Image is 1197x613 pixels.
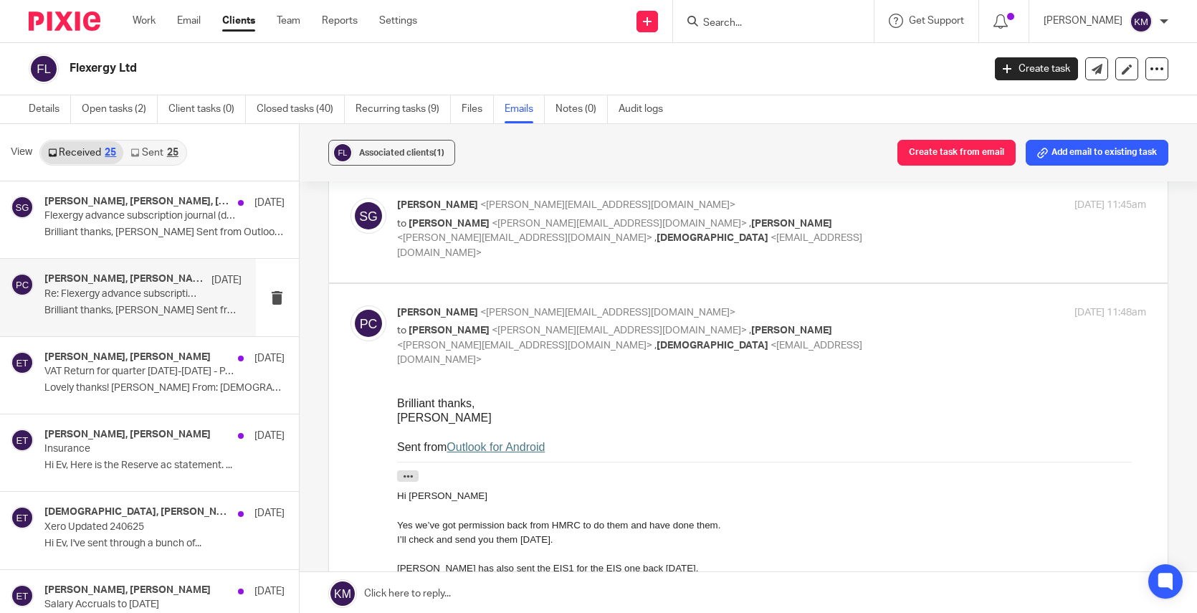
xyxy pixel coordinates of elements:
[749,325,751,336] span: ,
[1074,198,1146,213] p: [DATE] 11:45am
[44,382,285,394] p: Lovely thanks! [PERSON_NAME] From: [DEMOGRAPHIC_DATA]...
[702,17,831,30] input: Search
[11,351,34,374] img: svg%3E
[328,140,455,166] button: Associated clients(1)
[125,491,390,503] a: [PERSON_NAME][EMAIL_ADDRESS][DOMAIN_NAME]
[111,521,376,532] a: [PERSON_NAME][EMAIL_ADDRESS][DOMAIN_NAME]
[1026,140,1168,166] button: Add email to existing task
[397,219,406,229] span: to
[168,95,246,123] a: Client tasks (0)
[480,308,735,318] span: <[PERSON_NAME][EMAIL_ADDRESS][DOMAIN_NAME]>
[44,521,237,533] p: Xero Updated 240625
[44,538,285,550] p: Hi Ev, I've sent through a bunch of...
[222,14,255,28] a: Clients
[657,341,768,351] span: [DEMOGRAPHIC_DATA]
[123,141,185,164] a: Sent25
[44,273,204,285] h4: [PERSON_NAME], [PERSON_NAME]
[211,273,242,288] p: [DATE]
[434,148,444,157] span: (1)
[177,14,201,28] a: Email
[1044,14,1122,28] p: [PERSON_NAME]
[332,142,353,163] img: svg%3E
[44,288,202,300] p: Re: Flexergy advance subscription journal (dated [DATE])
[379,14,417,28] a: Settings
[397,325,406,336] span: to
[44,196,231,208] h4: [PERSON_NAME], [PERSON_NAME], [PERSON_NAME][DEMOGRAPHIC_DATA]
[254,429,285,443] p: [DATE]
[409,325,490,336] span: [PERSON_NAME]
[257,95,345,123] a: Closed tasks (40)
[11,273,34,296] img: svg%3E
[167,148,178,158] div: 25
[44,305,242,317] p: Brilliant thanks, [PERSON_NAME] Sent from Outlook...
[492,325,747,336] span: <[PERSON_NAME][EMAIL_ADDRESS][DOMAIN_NAME]>
[70,61,793,76] h2: Flexergy Ltd
[11,506,34,529] img: svg%3E
[350,305,386,341] img: svg%3E
[277,14,300,28] a: Team
[49,44,148,57] a: Outlook for Android
[751,325,832,336] span: [PERSON_NAME]
[29,95,71,123] a: Details
[29,54,59,84] img: svg%3E
[462,95,494,123] a: Files
[749,219,751,229] span: ,
[619,95,674,123] a: Audit logs
[11,584,34,607] img: svg%3E
[82,95,158,123] a: Open tasks (2)
[44,506,231,518] h4: [DEMOGRAPHIC_DATA], [PERSON_NAME]
[897,140,1016,166] button: Create task from email
[29,11,100,31] img: Pixie
[44,599,237,611] p: Salary Accruals to [DATE]
[254,196,285,210] p: [DATE]
[44,366,237,378] p: VAT Return for quarter [DATE]-[DATE] - PAYMENT REQUIRED
[44,584,211,597] h4: [PERSON_NAME], [PERSON_NAME]
[41,141,123,164] a: Received25
[657,233,768,243] span: [DEMOGRAPHIC_DATA]
[356,95,451,123] a: Recurring tasks (9)
[44,443,237,455] p: Insurance
[11,196,34,219] img: svg%3E
[1130,10,1153,33] img: svg%3E
[254,584,285,599] p: [DATE]
[397,233,652,243] span: <[PERSON_NAME][EMAIL_ADDRESS][DOMAIN_NAME]>
[654,341,657,351] span: ,
[49,460,148,472] a: Outlook for Android
[995,57,1078,80] a: Create task
[397,308,478,318] span: [PERSON_NAME]
[11,145,32,160] span: View
[555,95,608,123] a: Notes (0)
[397,200,478,210] span: [PERSON_NAME]
[113,535,377,546] a: [PERSON_NAME][EMAIL_ADDRESS][DOMAIN_NAME]
[322,14,358,28] a: Reports
[409,219,490,229] span: [PERSON_NAME]
[44,429,211,441] h4: [PERSON_NAME], [PERSON_NAME]
[105,148,116,158] div: 25
[350,198,386,234] img: svg%3E
[480,200,735,210] span: <[PERSON_NAME][EMAIL_ADDRESS][DOMAIN_NAME]>
[254,506,285,521] p: [DATE]
[654,233,657,243] span: ,
[133,14,156,28] a: Work
[44,351,211,363] h4: [PERSON_NAME], [PERSON_NAME]
[44,460,285,472] p: Hi Ev, Here is the Reserve ac statement. ...
[515,535,693,546] a: [EMAIL_ADDRESS][DOMAIN_NAME]
[492,219,747,229] span: <[PERSON_NAME][EMAIL_ADDRESS][DOMAIN_NAME]>
[505,95,545,123] a: Emails
[44,227,285,239] p: Brilliant thanks, [PERSON_NAME] Sent from Outlook...
[397,341,652,351] span: <[PERSON_NAME][EMAIL_ADDRESS][DOMAIN_NAME]>
[44,210,237,222] p: Flexergy advance subscription journal (dated [DATE])
[751,219,832,229] span: [PERSON_NAME]
[11,429,34,452] img: svg%3E
[1074,305,1146,320] p: [DATE] 11:48am
[254,351,285,366] p: [DATE]
[909,16,964,26] span: Get Support
[359,148,444,157] span: Associated clients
